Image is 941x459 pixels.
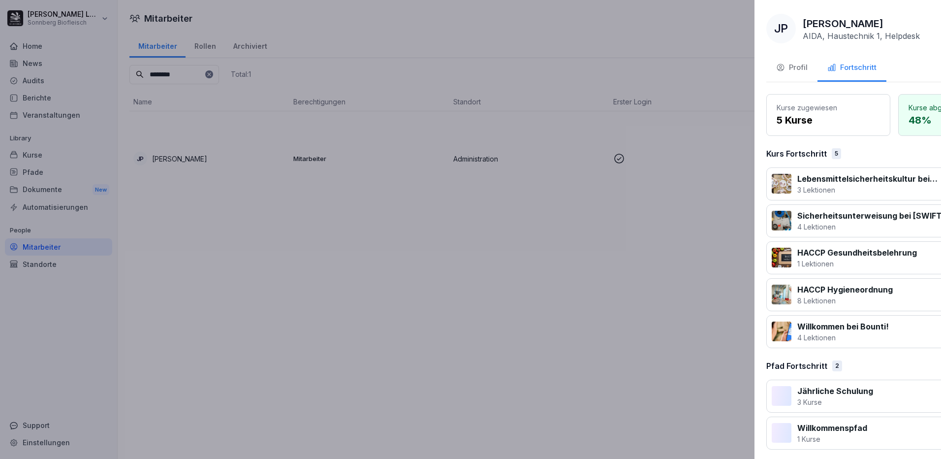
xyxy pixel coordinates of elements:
p: 5 Kurse [777,113,880,128]
p: 8 Lektionen [797,295,893,306]
div: Profil [776,62,808,73]
p: HACCP Hygieneordnung [797,284,893,295]
p: HACCP Gesundheitsbelehrung [797,247,917,259]
p: 1 Lektionen [797,259,917,269]
p: Willkommen bei Bounti! [797,321,889,332]
div: Fortschritt [827,62,877,73]
p: Kurse zugewiesen [777,102,880,113]
p: 1 Kurse [797,434,867,444]
div: 2 [832,361,842,371]
p: Willkommenspfad [797,422,867,434]
p: AIDA, Haustechnik 1, Helpdesk [803,31,920,41]
button: Fortschritt [817,55,886,82]
p: Kurs Fortschritt [766,148,827,160]
p: 3 Kurse [797,397,873,407]
p: Pfad Fortschritt [766,360,827,372]
p: Lebensmittelsicherheitskultur bei [GEOGRAPHIC_DATA] [797,173,939,185]
p: 4 Lektionen [797,332,889,343]
p: [PERSON_NAME] [803,16,883,31]
p: Jährliche Schulung [797,385,873,397]
p: 3 Lektionen [797,185,939,195]
div: JP [766,14,796,43]
button: Profil [766,55,817,82]
div: 5 [832,148,841,159]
